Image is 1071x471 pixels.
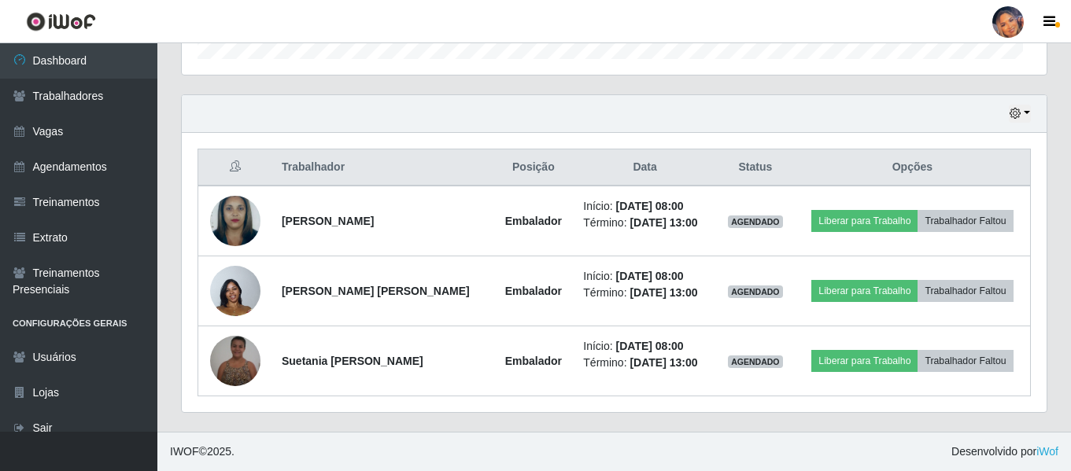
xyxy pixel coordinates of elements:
li: Início: [583,338,707,355]
span: © 2025 . [170,443,235,460]
time: [DATE] 08:00 [616,340,684,352]
strong: Embalador [505,285,562,297]
span: Desenvolvido por [951,443,1058,460]
button: Liberar para Trabalho [811,210,918,232]
img: 1732824869480.jpeg [210,336,260,386]
a: iWof [1036,445,1058,458]
strong: [PERSON_NAME] [PERSON_NAME] [282,285,470,297]
img: 1695763704328.jpeg [210,257,260,325]
th: Opções [795,149,1031,186]
li: Término: [583,215,707,231]
time: [DATE] 08:00 [616,270,684,282]
button: Trabalhador Faltou [918,280,1013,302]
img: CoreUI Logo [26,12,96,31]
th: Trabalhador [272,149,493,186]
button: Liberar para Trabalho [811,350,918,372]
button: Trabalhador Faltou [918,210,1013,232]
span: AGENDADO [728,215,783,228]
time: [DATE] 13:00 [630,216,697,229]
strong: Suetania [PERSON_NAME] [282,355,423,367]
span: AGENDADO [728,285,783,298]
strong: Embalador [505,355,562,367]
strong: [PERSON_NAME] [282,215,374,227]
th: Data [574,149,716,186]
time: [DATE] 13:00 [630,286,697,299]
button: Liberar para Trabalho [811,280,918,302]
strong: Embalador [505,215,562,227]
span: IWOF [170,445,199,458]
th: Status [716,149,795,186]
button: Trabalhador Faltou [918,350,1013,372]
li: Início: [583,198,707,215]
li: Término: [583,355,707,371]
span: AGENDADO [728,355,783,368]
time: [DATE] 08:00 [616,200,684,212]
img: 1696894448805.jpeg [210,188,260,254]
li: Término: [583,285,707,301]
li: Início: [583,268,707,285]
th: Posição [493,149,574,186]
time: [DATE] 13:00 [630,356,697,369]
